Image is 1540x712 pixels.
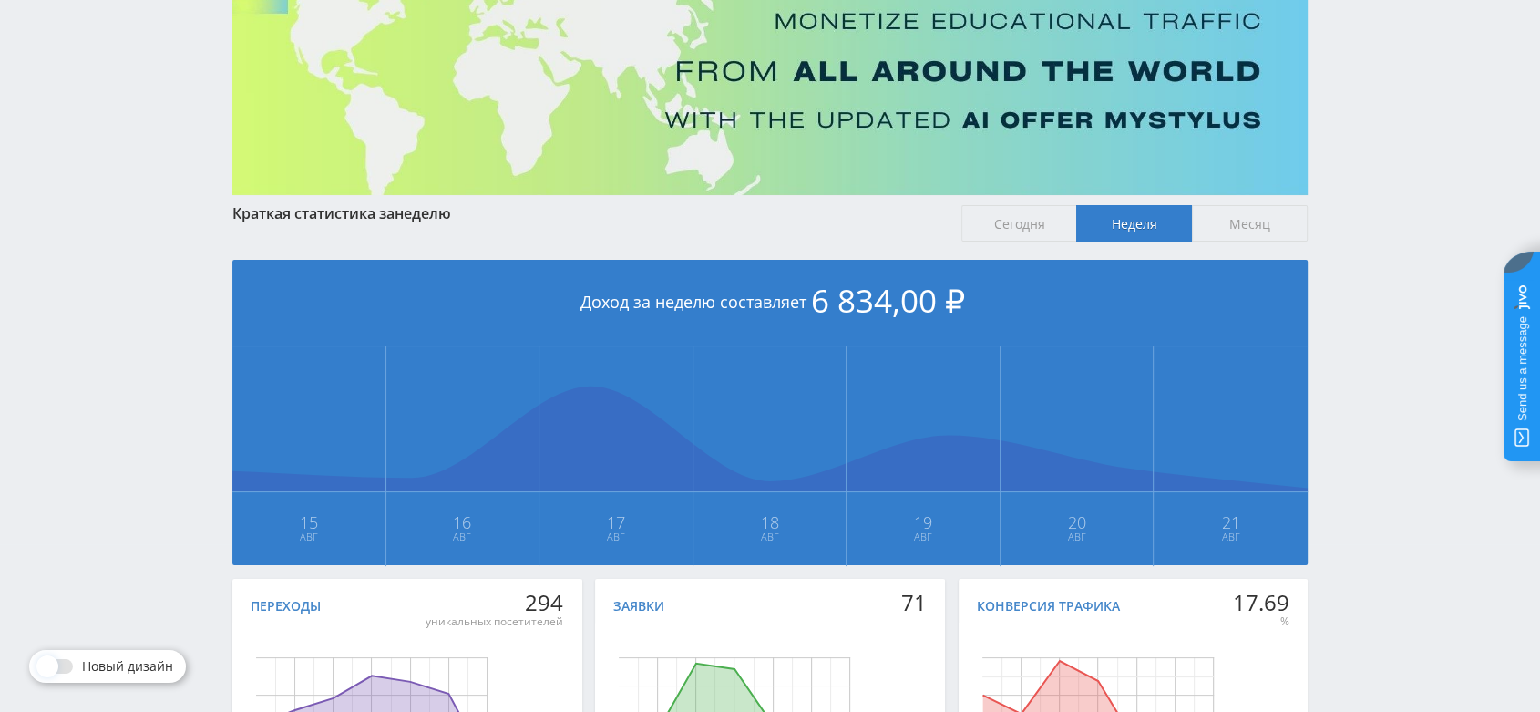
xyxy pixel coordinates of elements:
div: Конверсия трафика [977,599,1120,614]
div: уникальных посетителей [426,614,563,629]
span: Авг [694,530,846,544]
div: Переходы [251,599,321,614]
span: 15 [233,515,385,530]
div: Доход за неделю составляет [232,260,1308,346]
span: 17 [540,515,692,530]
span: Авг [1155,530,1307,544]
span: 6 834,00 ₽ [811,279,965,322]
span: Авг [1001,530,1153,544]
span: 18 [694,515,846,530]
span: 20 [1001,515,1153,530]
span: 21 [1155,515,1307,530]
span: Неделя [1076,205,1192,242]
span: Сегодня [961,205,1077,242]
div: 71 [901,590,927,615]
span: Авг [847,530,999,544]
span: Месяц [1192,205,1308,242]
span: неделю [395,203,451,223]
div: Заявки [613,599,664,614]
span: Авг [540,530,692,544]
div: 17.69 [1233,590,1289,615]
span: Авг [233,530,385,544]
span: Авг [387,530,539,544]
div: Краткая статистика за [232,205,943,222]
span: 16 [387,515,539,530]
div: % [1233,614,1289,629]
span: Новый дизайн [82,659,173,674]
div: 294 [426,590,563,615]
span: 19 [847,515,999,530]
